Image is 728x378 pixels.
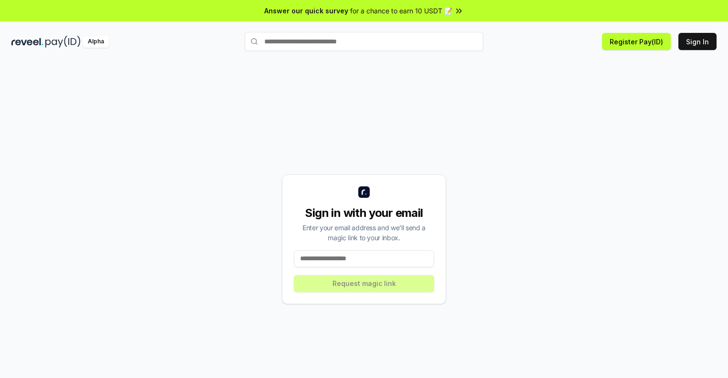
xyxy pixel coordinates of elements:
span: Answer our quick survey [264,6,348,16]
img: logo_small [358,186,370,198]
button: Register Pay(ID) [602,33,671,50]
button: Sign In [678,33,717,50]
span: for a chance to earn 10 USDT 📝 [350,6,452,16]
img: pay_id [45,36,81,48]
div: Sign in with your email [294,205,434,221]
img: reveel_dark [11,36,43,48]
div: Enter your email address and we’ll send a magic link to your inbox. [294,223,434,243]
div: Alpha [83,36,109,48]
